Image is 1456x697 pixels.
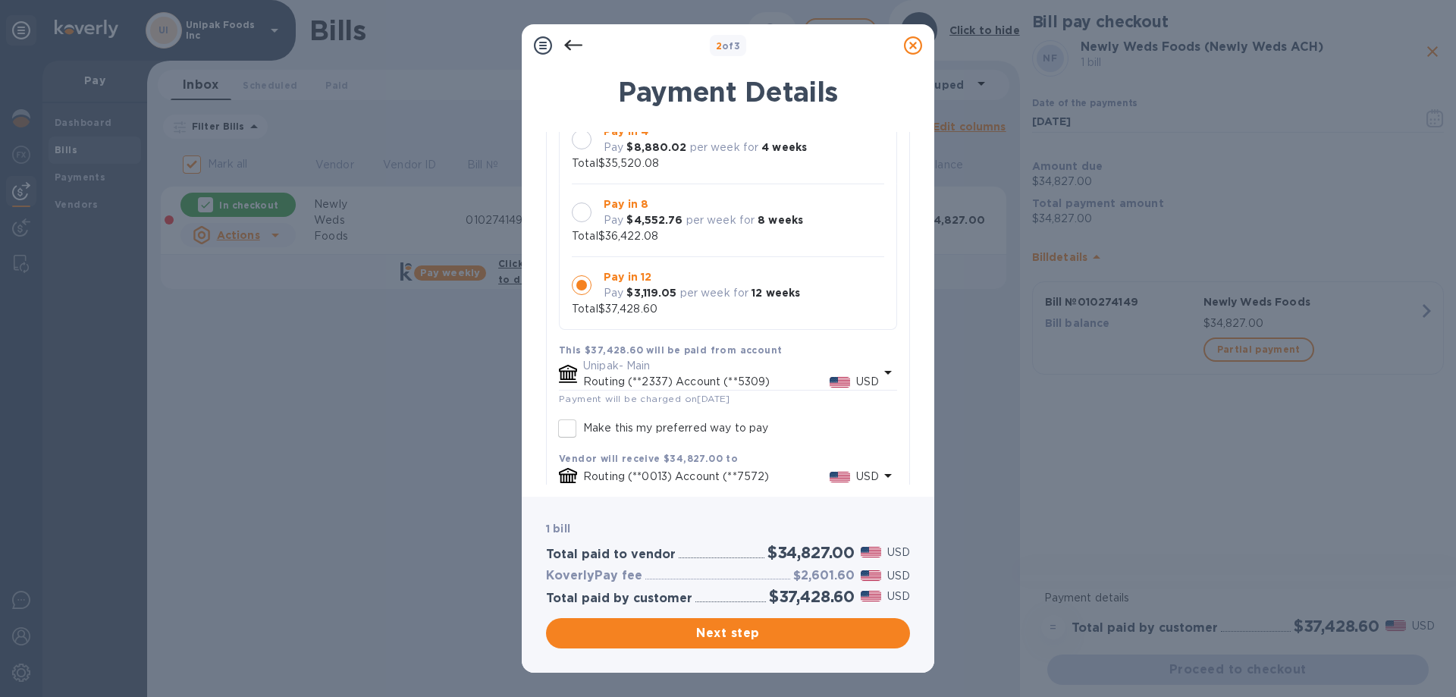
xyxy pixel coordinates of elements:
[558,624,898,642] span: Next step
[793,569,855,583] h3: $2,601.60
[861,591,881,601] img: USD
[604,198,648,210] b: Pay in 8
[686,212,755,228] p: per week for
[583,469,830,485] p: Routing (**0013) Account (**7572)
[583,420,768,436] p: Make this my preferred way to pay
[680,285,749,301] p: per week for
[752,287,800,299] b: 12 weeks
[626,141,686,153] b: $8,880.02
[830,472,850,482] img: USD
[856,469,879,485] p: USD
[546,618,910,648] button: Next step
[604,140,623,155] p: Pay
[887,568,910,584] p: USD
[769,587,855,606] h2: $37,428.60
[604,285,623,301] p: Pay
[716,40,741,52] b: of 3
[626,287,676,299] b: $3,119.05
[626,214,682,226] b: $4,552.76
[861,547,881,557] img: USD
[583,358,879,374] p: Unipak- Main
[758,214,803,226] b: 8 weeks
[572,228,658,244] p: Total $36,422.08
[887,589,910,604] p: USD
[559,453,738,464] b: Vendor will receive $34,827.00 to
[690,140,759,155] p: per week for
[861,570,881,581] img: USD
[830,377,850,388] img: USD
[887,545,910,560] p: USD
[716,40,722,52] span: 2
[546,76,910,108] h1: Payment Details
[572,301,657,317] p: Total $37,428.60
[572,155,659,171] p: Total $35,520.08
[856,374,879,390] p: USD
[546,592,692,606] h3: Total paid by customer
[583,374,830,390] p: Routing (**2337) Account (**5309)
[559,393,730,404] span: Payment will be charged on [DATE]
[767,543,855,562] h2: $34,827.00
[604,212,623,228] p: Pay
[559,344,782,356] b: This $37,428.60 will be paid from account
[604,271,651,283] b: Pay in 12
[546,569,642,583] h3: KoverlyPay fee
[761,141,807,153] b: 4 weeks
[546,523,570,535] b: 1 bill
[546,548,676,562] h3: Total paid to vendor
